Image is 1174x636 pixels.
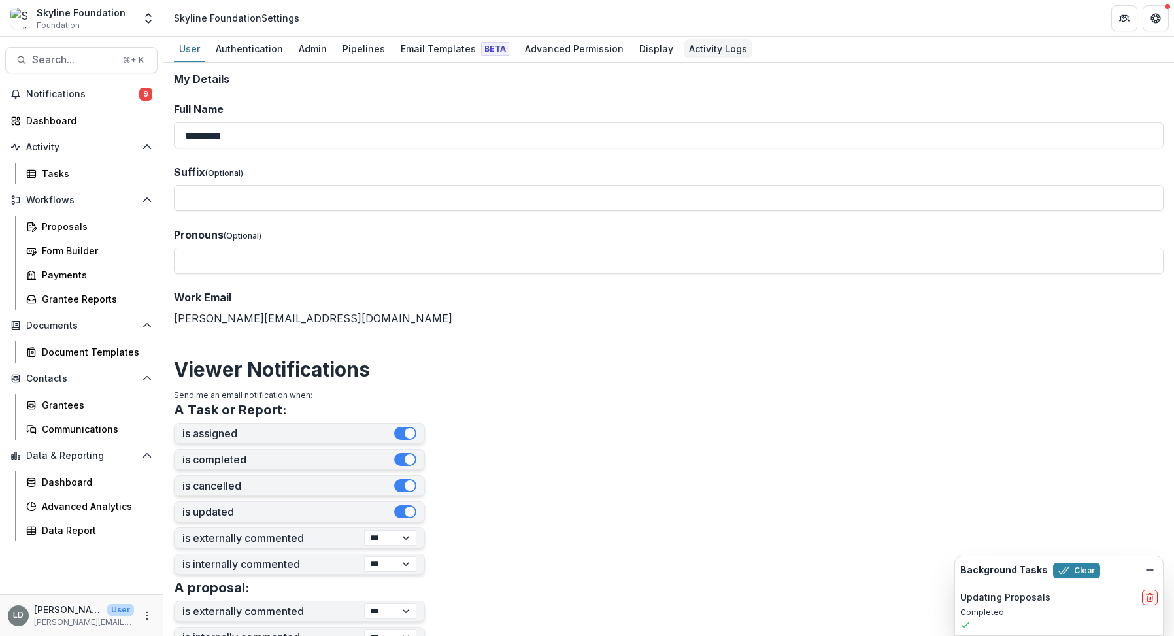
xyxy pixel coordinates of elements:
nav: breadcrumb [169,8,305,27]
a: Admin [293,37,332,62]
div: Grantee Reports [42,292,147,306]
button: Partners [1111,5,1137,31]
a: Dashboard [21,471,158,493]
div: Dashboard [26,114,147,127]
a: Tasks [21,163,158,184]
span: Data & Reporting [26,450,137,461]
div: Grantees [42,398,147,412]
h3: A Task or Report: [174,402,287,418]
a: Grantee Reports [21,288,158,310]
a: Authentication [210,37,288,62]
span: Activity [26,142,137,153]
a: Communications [21,418,158,440]
label: is externally commented [182,605,364,618]
h2: Background Tasks [960,565,1048,576]
button: Clear [1053,563,1100,578]
button: Dismiss [1142,562,1158,578]
button: delete [1142,590,1158,605]
button: Open Workflows [5,190,158,210]
span: Work Email [174,291,231,304]
label: is updated [182,506,394,518]
button: Notifications9 [5,84,158,105]
a: Activity Logs [684,37,752,62]
span: Send me an email notification when: [174,390,312,400]
a: Payments [21,264,158,286]
p: [PERSON_NAME] [34,603,102,616]
div: Tasks [42,167,147,180]
div: Data Report [42,524,147,537]
div: ⌘ + K [120,53,146,67]
button: Get Help [1143,5,1169,31]
div: [PERSON_NAME][EMAIL_ADDRESS][DOMAIN_NAME] [174,290,1164,326]
div: Advanced Analytics [42,499,147,513]
span: Suffix [174,165,205,178]
div: User [174,39,205,58]
button: Open Documents [5,315,158,336]
span: Beta [481,42,509,56]
a: User [174,37,205,62]
a: Dashboard [5,110,158,131]
h2: Updating Proposals [960,592,1050,603]
a: Proposals [21,216,158,237]
a: Document Templates [21,341,158,363]
a: Grantees [21,394,158,416]
h2: My Details [174,73,1164,86]
span: Notifications [26,89,139,100]
span: Search... [32,54,115,66]
div: Communications [42,422,147,436]
label: is assigned [182,427,394,440]
span: Foundation [37,20,80,31]
label: is internally commented [182,558,364,571]
div: Dashboard [42,475,147,489]
div: Lisa Dinh [13,611,24,620]
button: Open entity switcher [139,5,158,31]
a: Advanced Permission [520,37,629,62]
div: Activity Logs [684,39,752,58]
div: Advanced Permission [520,39,629,58]
h3: A proposal: [174,580,250,595]
h2: Viewer Notifications [174,358,1164,381]
span: Documents [26,320,137,331]
a: Advanced Analytics [21,495,158,517]
label: is externally commented [182,532,364,544]
button: Open Contacts [5,368,158,389]
a: Data Report [21,520,158,541]
img: Skyline Foundation [10,8,31,29]
a: Display [634,37,679,62]
div: Display [634,39,679,58]
span: (Optional) [205,168,243,178]
div: Skyline Foundation Settings [174,11,299,25]
p: Completed [960,607,1158,618]
div: Admin [293,39,332,58]
div: Document Templates [42,345,147,359]
span: (Optional) [224,231,261,241]
div: Form Builder [42,244,147,258]
a: Email Templates Beta [395,37,514,62]
span: Contacts [26,373,137,384]
button: Open Data & Reporting [5,445,158,466]
div: Skyline Foundation [37,6,126,20]
button: Open Activity [5,137,158,158]
label: is completed [182,454,394,466]
p: User [107,604,134,616]
div: Payments [42,268,147,282]
span: 9 [139,88,152,101]
div: Email Templates [395,39,514,58]
a: Pipelines [337,37,390,62]
span: Pronouns [174,228,224,241]
span: Workflows [26,195,137,206]
label: is cancelled [182,480,394,492]
a: Form Builder [21,240,158,261]
div: Proposals [42,220,147,233]
div: Authentication [210,39,288,58]
button: Search... [5,47,158,73]
p: [PERSON_NAME][EMAIL_ADDRESS][DOMAIN_NAME] [34,616,134,628]
span: Full Name [174,103,224,116]
div: Pipelines [337,39,390,58]
button: More [139,608,155,624]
